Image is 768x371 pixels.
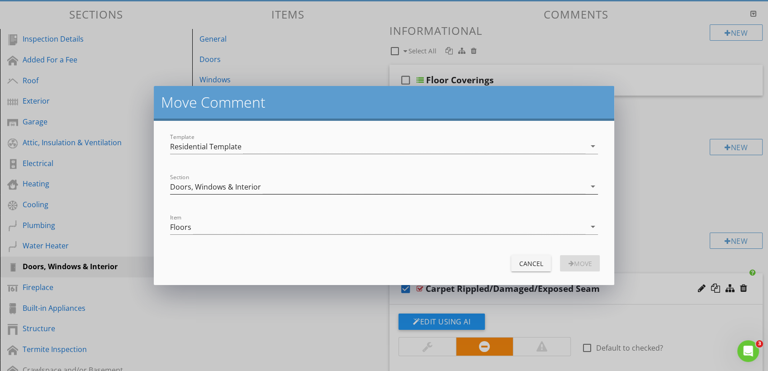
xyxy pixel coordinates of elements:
[587,141,598,152] i: arrow_drop_down
[170,183,261,191] div: Doors, Windows & Interior
[161,93,607,111] h2: Move Comment
[170,223,191,231] div: Floors
[756,340,763,347] span: 3
[587,181,598,192] i: arrow_drop_down
[511,255,551,271] button: Cancel
[518,259,544,268] div: Cancel
[170,143,242,151] div: Residential Template
[587,221,598,232] i: arrow_drop_down
[737,340,759,362] iframe: Intercom live chat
